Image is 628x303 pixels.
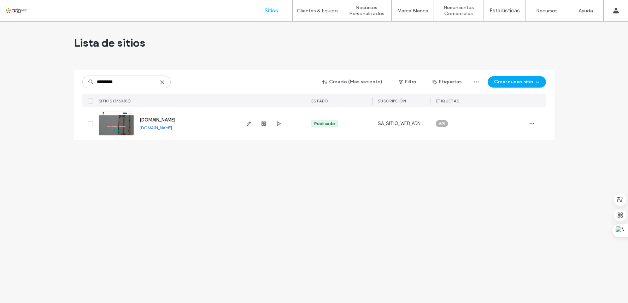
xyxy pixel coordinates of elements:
label: Sitios [265,7,278,14]
label: Recursos Personalizados [342,5,391,17]
span: SITIOS (1/60383) [99,99,131,103]
label: Estadísticas [489,7,520,14]
span: Lista de sitios [74,36,145,50]
span: Suscripción [378,99,406,103]
a: [DOMAIN_NAME] [140,125,172,130]
span: ESTADO [311,99,328,103]
span: ETIQUETAS [436,99,459,103]
label: Marca Blanca [397,8,428,14]
span: API [439,120,445,127]
label: Herramientas Comerciales [434,5,483,17]
a: [DOMAIN_NAME] [140,117,175,123]
button: Creado (Más reciente) [316,76,389,88]
label: Clientes & Equipo [297,8,338,14]
div: Publicado [314,120,335,127]
label: Ayuda [579,8,593,14]
button: Etiquetas [426,76,468,88]
button: Filtro [392,76,423,88]
button: Crear nuevo sitio [488,76,546,88]
span: SA_SITIO_WEB_ADN [378,120,421,127]
label: Recursos [536,8,558,14]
